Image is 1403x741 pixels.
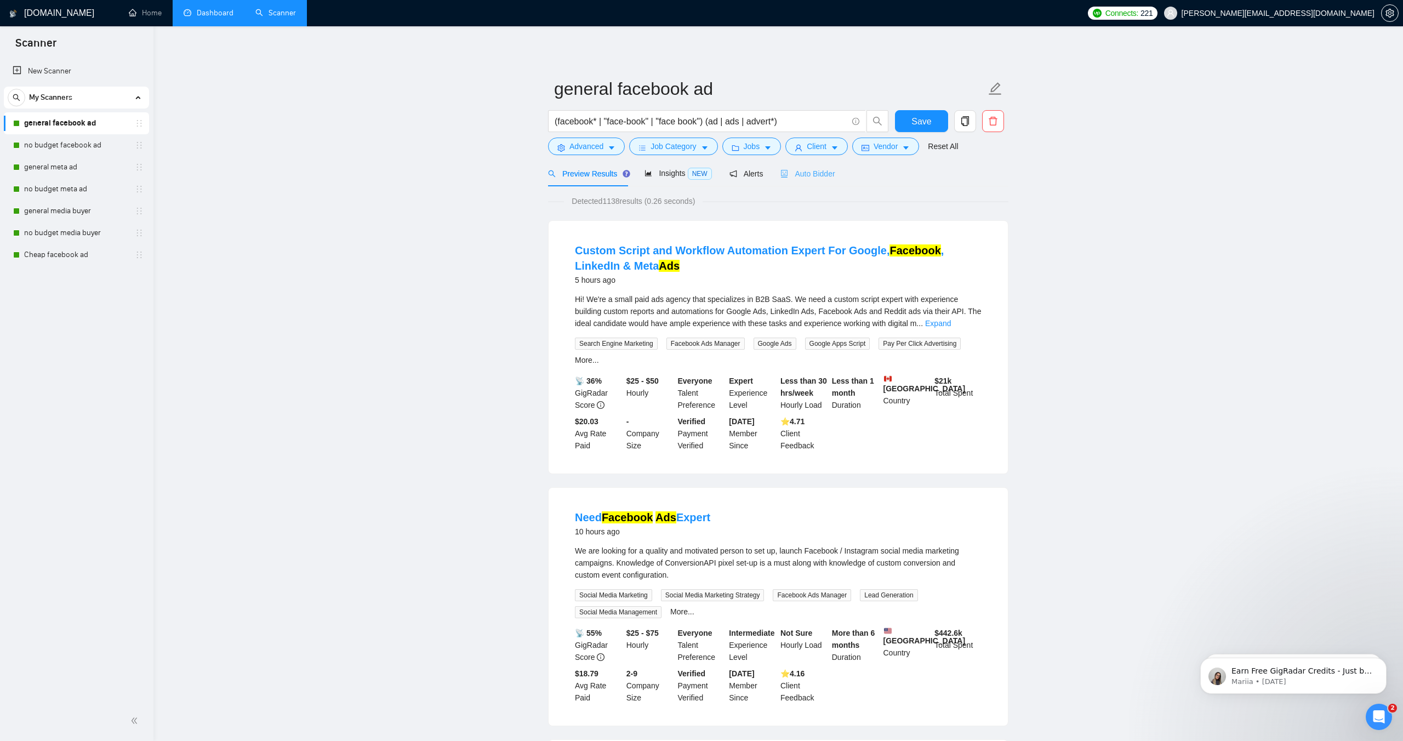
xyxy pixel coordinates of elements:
[727,627,778,663] div: Experience Level
[729,169,763,178] span: Alerts
[1140,7,1153,19] span: 221
[676,375,727,411] div: Talent Preference
[129,8,162,18] a: homeHome
[701,144,709,152] span: caret-down
[727,415,778,452] div: Member Since
[773,589,851,601] span: Facebook Ads Manager
[575,273,982,287] div: 5 hours ago
[934,629,962,637] b: $ 442.6k
[678,417,706,426] b: Verified
[676,627,727,663] div: Talent Preference
[988,82,1002,96] span: edit
[135,207,144,215] span: holder
[575,589,652,601] span: Social Media Marketing
[666,338,745,350] span: Facebook Ads Manager
[780,669,805,678] b: ⭐️ 4.16
[548,169,627,178] span: Preview Results
[24,244,128,266] a: Cheap facebook ad
[575,295,981,328] span: Hi! We're a small paid ads agency that specializes in B2B SaaS. We need a custom script expert wi...
[8,94,25,101] span: search
[135,141,144,150] span: holder
[1184,635,1403,711] iframe: Intercom notifications message
[889,244,940,256] mark: Facebook
[678,629,712,637] b: Everyone
[130,715,141,726] span: double-left
[554,75,986,102] input: Scanner name...
[778,415,830,452] div: Client Feedback
[8,89,25,106] button: search
[24,178,128,200] a: no budget meta ad
[778,627,830,663] div: Hourly Load
[645,169,652,177] span: area-chart
[807,140,826,152] span: Client
[729,170,737,178] span: notification
[575,511,710,523] a: NeedFacebook AdsExpert
[569,140,603,152] span: Advanced
[928,140,958,152] a: Reset All
[831,144,839,152] span: caret-down
[866,110,888,132] button: search
[983,116,1003,126] span: delete
[852,118,859,125] span: info-circle
[764,144,772,152] span: caret-down
[602,511,653,523] mark: Facebook
[729,669,754,678] b: [DATE]
[934,377,951,385] b: $ 21k
[867,116,888,126] span: search
[9,5,17,22] img: logo
[135,119,144,128] span: holder
[932,375,984,411] div: Total Spent
[597,653,604,661] span: info-circle
[548,138,625,155] button: settingAdvancedcaret-down
[830,627,881,663] div: Duration
[575,244,944,272] a: Custom Script and Workflow Automation Expert For Google,Facebook, LinkedIn & MetaAds
[638,144,646,152] span: bars
[575,417,598,426] b: $20.03
[754,338,796,350] span: Google Ads
[881,627,933,663] div: Country
[780,629,812,637] b: Not Sure
[884,375,892,383] img: 🇨🇦
[645,169,711,178] span: Insights
[883,627,966,645] b: [GEOGRAPHIC_DATA]
[862,144,869,152] span: idcard
[676,415,727,452] div: Payment Verified
[29,87,72,109] span: My Scanners
[573,627,624,663] div: GigRadar Score
[651,140,696,152] span: Job Category
[575,525,710,538] div: 10 hours ago
[575,545,982,581] div: We are looking for a quality and motivated person to set up, launch Facebook / Instagram social m...
[874,140,898,152] span: Vendor
[925,319,951,328] a: Expand
[832,629,875,649] b: More than 6 months
[1381,9,1399,18] a: setting
[780,169,835,178] span: Auto Bidder
[676,668,727,704] div: Payment Verified
[24,134,128,156] a: no budget facebook ad
[135,250,144,259] span: holder
[626,417,629,426] b: -
[624,375,676,411] div: Hourly
[24,156,128,178] a: general meta ad
[902,144,910,152] span: caret-down
[778,668,830,704] div: Client Feedback
[884,627,892,635] img: 🇺🇸
[1388,704,1397,713] span: 2
[1093,9,1102,18] img: upwork-logo.png
[548,170,556,178] span: search
[1167,9,1174,17] span: user
[722,138,782,155] button: folderJobscaret-down
[573,375,624,411] div: GigRadar Score
[24,200,128,222] a: general media buyer
[597,401,604,409] span: info-circle
[573,415,624,452] div: Avg Rate Paid
[729,377,753,385] b: Expert
[575,377,602,385] b: 📡 36%
[629,138,717,155] button: barsJob Categorycaret-down
[688,168,712,180] span: NEW
[780,170,788,178] span: robot
[557,144,565,152] span: setting
[795,144,802,152] span: user
[621,169,631,179] div: Tooltip anchor
[626,629,659,637] b: $25 - $75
